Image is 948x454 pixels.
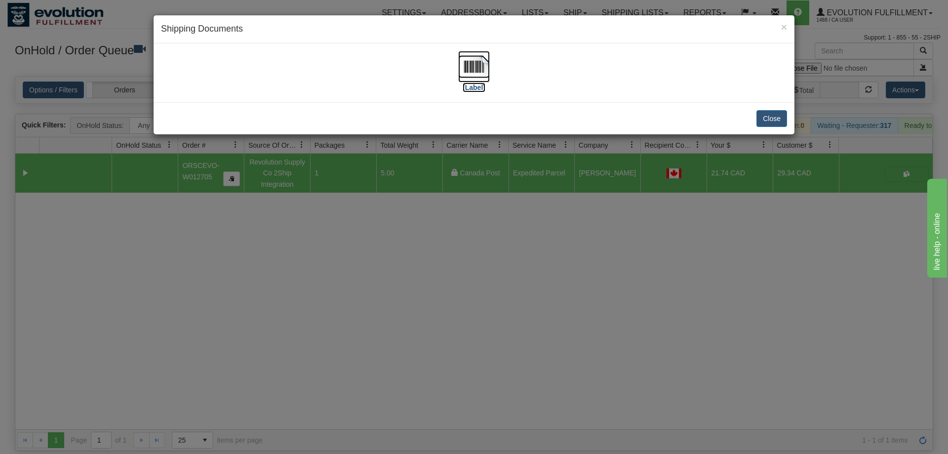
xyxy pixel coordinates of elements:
[756,110,787,127] button: Close
[781,21,787,33] span: ×
[458,51,490,83] img: barcode.jpg
[925,176,947,277] iframe: chat widget
[781,22,787,32] button: Close
[458,62,490,91] a: [Label]
[7,6,91,18] div: live help - online
[161,23,787,36] h4: Shipping Documents
[463,83,485,92] label: [Label]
